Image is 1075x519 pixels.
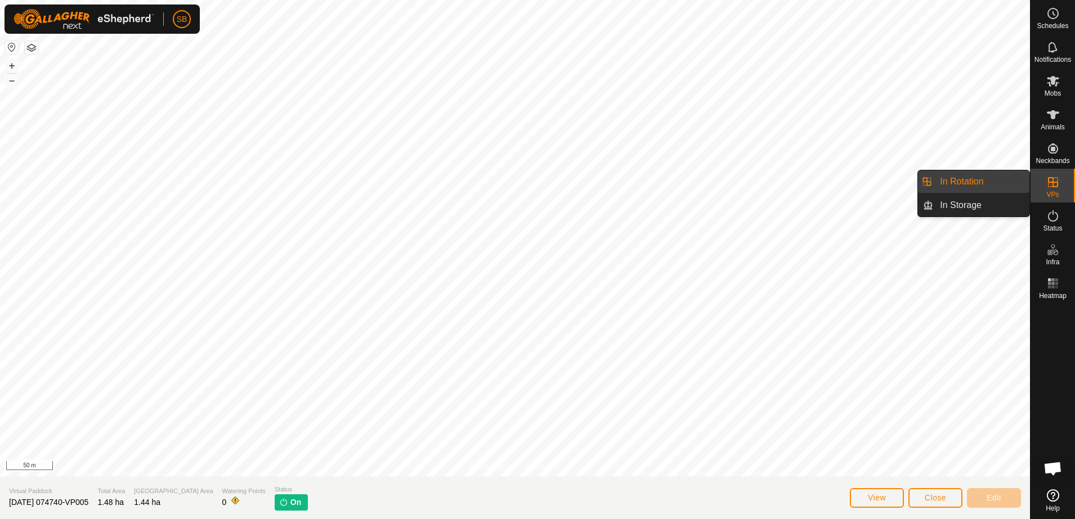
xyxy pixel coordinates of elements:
a: Contact Us [526,462,559,472]
span: Animals [1041,124,1065,130]
button: Map Layers [25,41,38,55]
img: Gallagher Logo [14,9,154,29]
img: turn-on [279,498,288,507]
span: Mobs [1045,90,1061,97]
span: Notifications [1034,56,1071,63]
span: In Storage [940,198,982,212]
button: – [5,74,19,87]
button: View [850,488,904,508]
span: On [290,497,301,508]
span: Help [1046,505,1060,512]
span: View [868,493,886,502]
li: In Rotation [918,170,1029,193]
button: Edit [967,488,1021,508]
span: In Rotation [940,175,983,188]
span: Status [275,485,308,494]
div: Open chat [1036,452,1070,485]
a: Privacy Policy [471,462,513,472]
span: 1.48 ha [97,498,124,507]
span: VPs [1046,191,1059,198]
a: Help [1031,485,1075,516]
span: Edit [987,493,1001,502]
span: Neckbands [1036,157,1069,164]
span: Watering Points [222,486,266,496]
li: In Storage [918,194,1029,216]
span: SB [177,13,187,25]
button: + [5,59,19,73]
a: In Rotation [933,170,1029,193]
span: [GEOGRAPHIC_DATA] Area [134,486,213,496]
span: 1.44 ha [134,498,160,507]
span: Total Area [97,486,125,496]
span: Heatmap [1039,292,1067,299]
button: Reset Map [5,40,19,54]
a: In Storage [933,194,1029,216]
span: [DATE] 074740-VP005 [9,498,88,507]
span: Status [1043,225,1062,232]
button: Close [908,488,962,508]
span: Virtual Paddock [9,486,88,496]
span: Close [925,493,946,502]
span: Schedules [1037,22,1068,29]
span: Infra [1046,259,1059,265]
span: 0 [222,498,227,507]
